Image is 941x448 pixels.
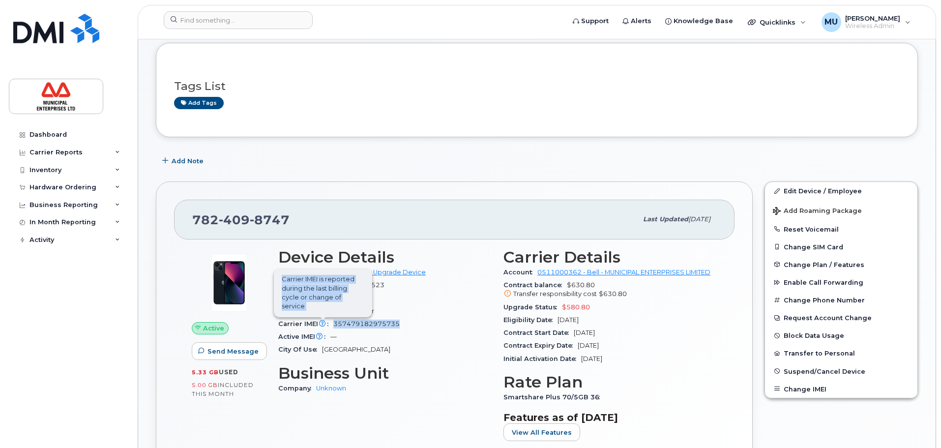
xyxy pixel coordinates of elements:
[503,393,605,401] span: Smartshare Plus 70/5GB 36
[558,316,579,324] span: [DATE]
[599,290,627,298] span: $630.80
[765,380,917,398] button: Change IMEI
[172,156,204,166] span: Add Note
[368,269,426,276] a: + Upgrade Device
[741,12,813,32] div: Quicklinks
[192,382,218,388] span: 5.00 GB
[845,14,900,22] span: [PERSON_NAME]
[513,290,597,298] span: Transfer responsibility cost
[581,16,609,26] span: Support
[503,342,578,349] span: Contract Expiry Date
[562,303,590,311] span: $580.80
[278,269,307,276] span: Device
[765,327,917,344] button: Block Data Usage
[765,200,917,220] button: Add Roaming Package
[512,428,572,437] span: View All Features
[760,18,795,26] span: Quicklinks
[765,273,917,291] button: Enable Call Forwarding
[658,11,740,31] a: Knowledge Base
[503,269,537,276] span: Account
[765,309,917,327] button: Request Account Change
[578,342,599,349] span: [DATE]
[765,182,917,200] a: Edit Device / Employee
[616,11,658,31] a: Alerts
[773,207,862,216] span: Add Roaming Package
[824,16,838,28] span: MU
[219,368,238,376] span: used
[631,16,651,26] span: Alerts
[207,347,259,356] span: Send Message
[333,320,400,328] span: 357479182975735
[503,355,581,362] span: Initial Activation Date
[192,212,290,227] span: 782
[503,423,580,441] button: View All Features
[503,281,567,289] span: Contract balance
[581,355,602,362] span: [DATE]
[322,346,390,353] span: [GEOGRAPHIC_DATA]
[192,381,254,397] span: included this month
[765,362,917,380] button: Suspend/Cancel Device
[164,11,313,29] input: Find something...
[643,215,688,223] span: Last updated
[845,22,900,30] span: Wireless Admin
[200,253,259,312] img: image20231002-3703462-1ig824h.jpeg
[503,412,717,423] h3: Features as of [DATE]
[688,215,710,223] span: [DATE]
[674,16,733,26] span: Knowledge Base
[765,238,917,256] button: Change SIM Card
[316,385,346,392] a: Unknown
[278,364,492,382] h3: Business Unit
[765,344,917,362] button: Transfer to Personal
[219,212,250,227] span: 409
[784,261,864,268] span: Change Plan / Features
[503,329,574,336] span: Contract Start Date
[503,248,717,266] h3: Carrier Details
[765,220,917,238] button: Reset Voicemail
[765,256,917,273] button: Change Plan / Features
[278,346,322,353] span: City Of Use
[192,369,219,376] span: 5.33 GB
[203,324,224,333] span: Active
[503,281,717,299] span: $630.80
[503,316,558,324] span: Eligibility Date
[503,303,562,311] span: Upgrade Status
[174,80,900,92] h3: Tags List
[537,269,710,276] a: 0511000362 - Bell - MUNICIPAL ENTERPRISES LIMITED
[307,269,364,276] span: iPhone 13 128GB
[765,291,917,309] button: Change Phone Number
[274,269,372,318] span: Carrier IMEI is reported during the last billing cycle or change of service
[503,373,717,391] h3: Rate Plan
[278,385,316,392] span: Company
[278,248,492,266] h3: Device Details
[330,333,337,340] span: —
[815,12,917,32] div: Matthew Uberoi
[192,342,267,360] button: Send Message
[574,329,595,336] span: [DATE]
[250,212,290,227] span: 8747
[784,279,863,286] span: Enable Call Forwarding
[278,333,330,340] span: Active IMEI
[156,152,212,170] button: Add Note
[174,97,224,109] a: Add tags
[784,367,865,375] span: Suspend/Cancel Device
[278,320,333,328] span: Carrier IMEI
[566,11,616,31] a: Support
